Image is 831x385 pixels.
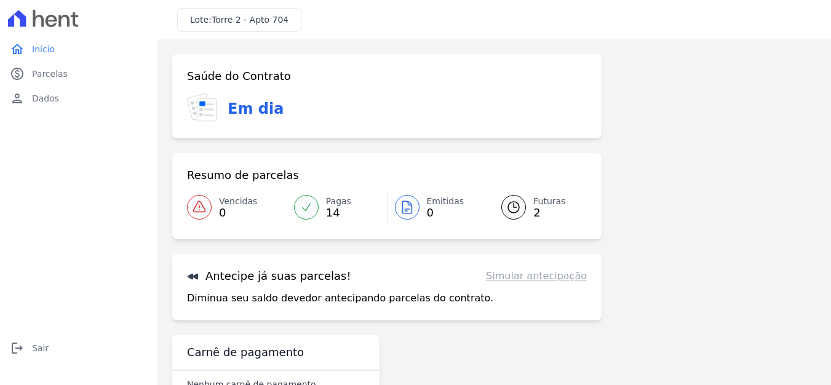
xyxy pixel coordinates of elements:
[219,195,257,208] span: Vencidas
[187,291,493,306] p: Diminua seu saldo devedor antecipando parcelas do contrato.
[187,69,291,84] h3: Saúde do Contrato
[533,195,565,208] span: Futuras
[212,15,288,25] span: Torre 2 - Apto 704
[326,208,351,218] span: 14
[187,190,287,224] a: Vencidas 0
[5,336,153,360] a: logoutSair
[5,37,153,62] a: homeInício
[388,190,487,224] a: Emitidas 0
[10,42,25,57] i: home
[427,208,464,218] span: 0
[326,195,351,208] span: Pagas
[487,190,587,224] a: Futuras 2
[32,43,55,55] span: Início
[32,342,49,354] span: Sair
[187,168,299,183] h3: Resumo de parcelas
[32,92,59,105] span: Dados
[10,341,25,355] i: logout
[427,195,464,208] span: Emitidas
[228,98,284,120] h3: Em dia
[187,345,304,360] h3: Carnê de pagamento
[10,91,25,106] i: person
[190,14,288,26] h3: Lote:
[5,62,153,86] a: paidParcelas
[10,66,25,81] i: paid
[5,86,153,111] a: personDados
[533,208,565,218] span: 2
[287,190,387,224] a: Pagas 14
[187,269,351,284] h3: Antecipe já suas parcelas!
[219,208,257,218] span: 0
[32,68,68,80] span: Parcelas
[486,269,587,284] a: Simular antecipação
